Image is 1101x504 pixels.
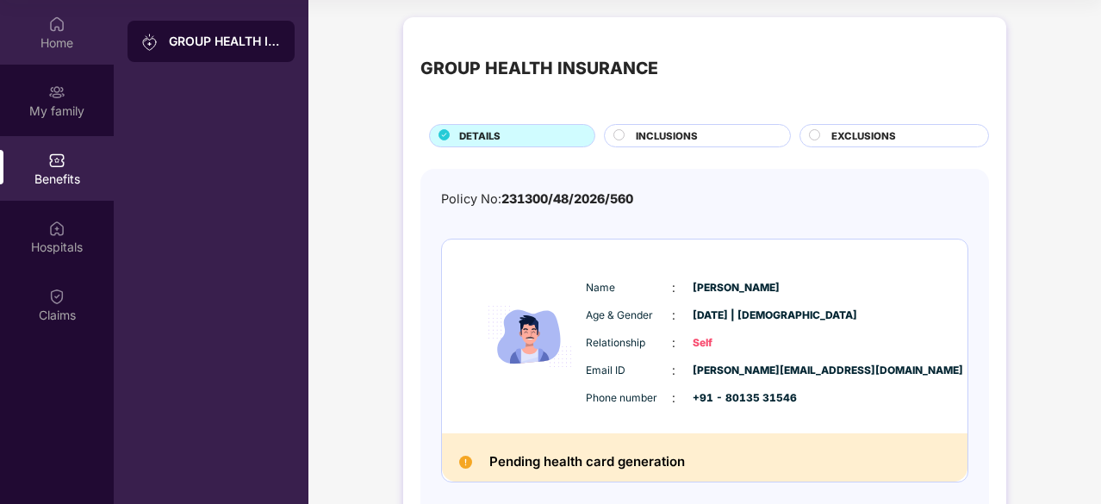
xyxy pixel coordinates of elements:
img: Pending [459,456,472,469]
span: : [672,389,675,408]
span: : [672,278,675,297]
span: Self [693,335,779,352]
span: : [672,306,675,325]
img: svg+xml;base64,PHN2ZyBpZD0iSG9tZSIgeG1sbnM9Imh0dHA6Ly93d3cudzMub3JnLzIwMDAvc3ZnIiB3aWR0aD0iMjAiIG... [48,16,65,33]
span: Name [586,280,672,296]
span: +91 - 80135 31546 [693,390,779,407]
span: [PERSON_NAME] [693,280,779,296]
img: svg+xml;base64,PHN2ZyBpZD0iQmVuZWZpdHMiIHhtbG5zPSJodHRwOi8vd3d3LnczLm9yZy8yMDAwL3N2ZyIgd2lkdGg9Ij... [48,152,65,169]
span: Relationship [586,335,672,352]
h2: Pending health card generation [489,451,685,473]
span: : [672,333,675,352]
span: EXCLUSIONS [831,128,896,144]
div: GROUP HEALTH INSURANCE [420,55,658,82]
img: svg+xml;base64,PHN2ZyBpZD0iQ2xhaW0iIHhtbG5zPSJodHRwOi8vd3d3LnczLm9yZy8yMDAwL3N2ZyIgd2lkdGg9IjIwIi... [48,288,65,305]
span: Age & Gender [586,308,672,324]
div: Policy No: [441,190,633,209]
img: svg+xml;base64,PHN2ZyBpZD0iSG9zcGl0YWxzIiB4bWxucz0iaHR0cDovL3d3dy53My5vcmcvMjAwMC9zdmciIHdpZHRoPS... [48,220,65,237]
span: 231300/48/2026/560 [501,191,633,206]
img: svg+xml;base64,PHN2ZyB3aWR0aD0iMjAiIGhlaWdodD0iMjAiIHZpZXdCb3g9IjAgMCAyMCAyMCIgZmlsbD0ibm9uZSIgeG... [48,84,65,101]
img: icon [478,265,582,408]
span: Email ID [586,363,672,379]
span: INCLUSIONS [636,128,698,144]
span: Phone number [586,390,672,407]
span: DETAILS [459,128,501,144]
span: : [672,361,675,380]
span: [DATE] | [DEMOGRAPHIC_DATA] [693,308,779,324]
span: [PERSON_NAME][EMAIL_ADDRESS][DOMAIN_NAME] [693,363,779,379]
img: svg+xml;base64,PHN2ZyB3aWR0aD0iMjAiIGhlaWdodD0iMjAiIHZpZXdCb3g9IjAgMCAyMCAyMCIgZmlsbD0ibm9uZSIgeG... [141,34,159,51]
div: GROUP HEALTH INSURANCE [169,33,281,50]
